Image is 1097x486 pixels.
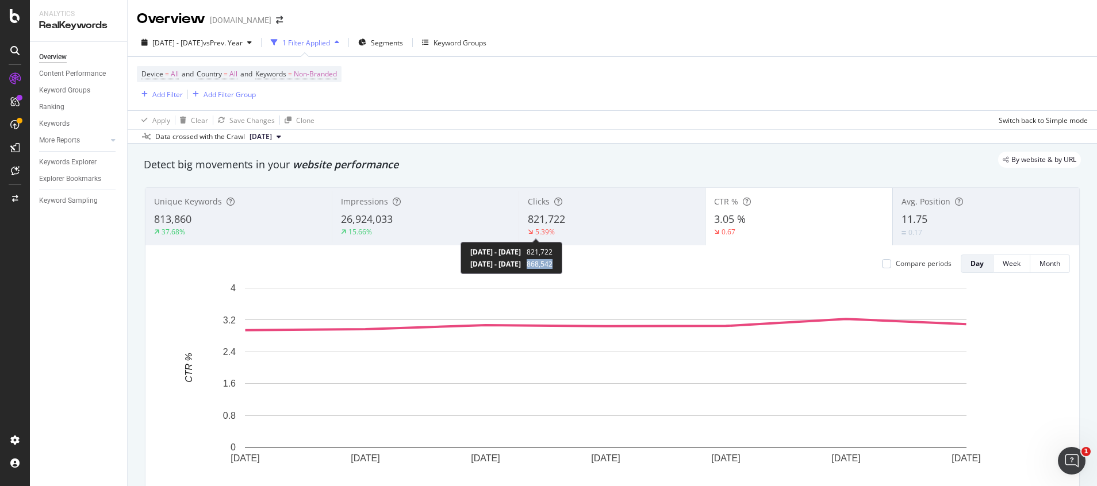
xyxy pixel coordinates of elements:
[141,69,163,79] span: Device
[39,156,97,168] div: Keywords Explorer
[155,282,1057,481] svg: A chart.
[1058,447,1086,475] iframe: Intercom live chat
[1040,259,1060,268] div: Month
[39,118,70,130] div: Keywords
[188,87,256,101] button: Add Filter Group
[999,115,1088,125] div: Switch back to Simple mode
[266,33,344,52] button: 1 Filter Applied
[39,68,119,80] a: Content Performance
[354,33,408,52] button: Segments
[994,111,1088,129] button: Switch back to Simple mode
[152,38,203,48] span: [DATE] - [DATE]
[152,115,170,125] div: Apply
[276,16,283,24] div: arrow-right-arrow-left
[296,115,314,125] div: Clone
[527,259,553,269] span: 868,542
[282,38,330,48] div: 1 Filter Applied
[250,132,272,142] span: 2025 Sep. 27th
[39,134,80,146] div: More Reports
[348,227,372,237] div: 15.66%
[711,453,740,463] text: [DATE]
[137,111,170,129] button: Apply
[722,227,735,237] div: 0.67
[223,379,236,388] text: 1.6
[203,38,243,48] span: vs Prev. Year
[1003,259,1021,268] div: Week
[39,101,64,113] div: Ranking
[231,283,236,293] text: 4
[224,69,228,79] span: =
[902,212,927,226] span: 11.75
[240,69,252,79] span: and
[39,84,119,97] a: Keyword Groups
[902,196,950,207] span: Avg. Position
[528,212,565,226] span: 821,722
[831,453,860,463] text: [DATE]
[902,231,906,234] img: Equal
[154,212,191,226] span: 813,860
[341,196,388,207] span: Impressions
[952,453,980,463] text: [DATE]
[994,254,1030,273] button: Week
[39,68,106,80] div: Content Performance
[288,69,292,79] span: =
[255,69,286,79] span: Keywords
[535,227,555,237] div: 5.39%
[971,259,984,268] div: Day
[714,212,746,226] span: 3.05 %
[162,227,185,237] div: 37.68%
[351,453,379,463] text: [DATE]
[137,9,205,29] div: Overview
[197,69,222,79] span: Country
[591,453,620,463] text: [DATE]
[165,69,169,79] span: =
[137,33,256,52] button: [DATE] - [DATE]vsPrev. Year
[223,315,236,325] text: 3.2
[896,259,952,268] div: Compare periods
[294,66,337,82] span: Non-Branded
[182,69,194,79] span: and
[184,353,194,383] text: CTR %
[908,227,922,237] div: 0.17
[171,66,179,82] span: All
[39,101,119,113] a: Ranking
[39,195,119,207] a: Keyword Sampling
[39,84,90,97] div: Keyword Groups
[1011,156,1076,163] span: By website & by URL
[471,453,500,463] text: [DATE]
[223,347,236,357] text: 2.4
[223,411,236,421] text: 0.8
[470,247,521,257] span: [DATE] - [DATE]
[204,90,256,99] div: Add Filter Group
[229,115,275,125] div: Save Changes
[528,196,550,207] span: Clicks
[341,212,393,226] span: 26,924,033
[39,19,118,32] div: RealKeywords
[231,442,236,452] text: 0
[154,196,222,207] span: Unique Keywords
[213,111,275,129] button: Save Changes
[1030,254,1070,273] button: Month
[470,259,521,269] span: [DATE] - [DATE]
[417,33,491,52] button: Keyword Groups
[229,66,237,82] span: All
[210,14,271,26] div: [DOMAIN_NAME]
[998,152,1081,168] div: legacy label
[191,115,208,125] div: Clear
[152,90,183,99] div: Add Filter
[231,453,259,463] text: [DATE]
[39,195,98,207] div: Keyword Sampling
[155,132,245,142] div: Data crossed with the Crawl
[39,118,119,130] a: Keywords
[39,156,119,168] a: Keywords Explorer
[280,111,314,129] button: Clone
[39,173,101,185] div: Explorer Bookmarks
[714,196,738,207] span: CTR %
[175,111,208,129] button: Clear
[39,173,119,185] a: Explorer Bookmarks
[39,51,119,63] a: Overview
[39,9,118,19] div: Analytics
[1081,447,1091,456] span: 1
[371,38,403,48] span: Segments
